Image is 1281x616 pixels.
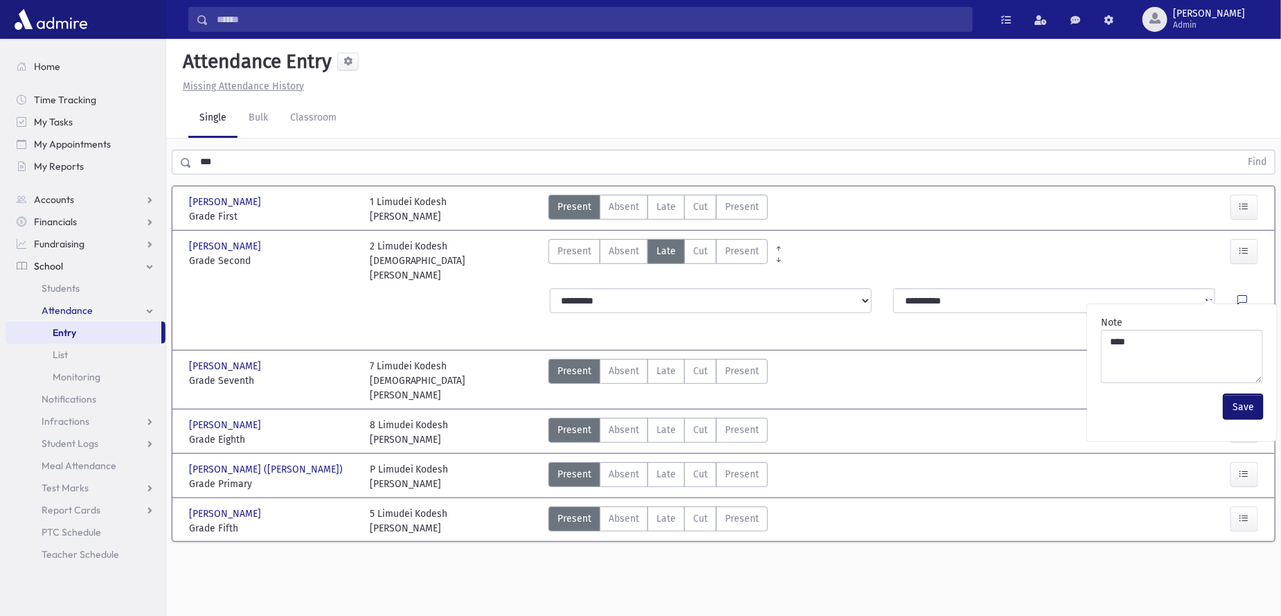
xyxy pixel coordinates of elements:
[725,364,759,378] span: Present
[42,415,89,428] span: Infractions
[183,80,304,92] u: Missing Attendance History
[370,507,448,536] div: 5 Limudei Kodesh [PERSON_NAME]
[6,89,165,111] a: Time Tracking
[557,200,591,214] span: Present
[42,393,96,405] span: Notifications
[6,543,165,565] a: Teacher Schedule
[6,521,165,543] a: PTC Schedule
[557,511,591,526] span: Present
[42,459,116,472] span: Meal Attendance
[6,155,165,177] a: My Reports
[189,418,264,432] span: [PERSON_NAME]
[693,467,708,482] span: Cut
[6,388,165,410] a: Notifications
[177,50,332,73] h5: Attendance Entry
[189,432,356,447] span: Grade Eighth
[34,116,73,128] span: My Tasks
[1224,394,1263,419] button: Save
[189,373,356,388] span: Grade Seventh
[42,304,93,317] span: Attendance
[189,462,346,477] span: [PERSON_NAME] ([PERSON_NAME])
[208,7,972,32] input: Search
[725,423,759,437] span: Present
[725,467,759,482] span: Present
[34,238,84,250] span: Fundraising
[34,193,74,206] span: Accounts
[548,239,768,283] div: AttTypes
[656,200,676,214] span: Late
[548,195,768,224] div: AttTypes
[279,99,348,138] a: Classroom
[189,239,264,254] span: [PERSON_NAME]
[609,244,639,258] span: Absent
[548,418,768,447] div: AttTypes
[188,99,238,138] a: Single
[189,521,356,536] span: Grade Fifth
[6,455,165,477] a: Meal Attendance
[1239,150,1275,174] button: Find
[370,239,537,283] div: 2 Limudei Kodesh [DEMOGRAPHIC_DATA][PERSON_NAME]
[42,437,98,450] span: Student Logs
[609,364,639,378] span: Absent
[693,244,708,258] span: Cut
[53,349,68,361] span: List
[34,94,96,106] span: Time Tracking
[42,548,119,561] span: Teacher Schedule
[34,260,63,272] span: School
[189,195,264,209] span: [PERSON_NAME]
[6,366,165,388] a: Monitoring
[370,195,447,224] div: 1 Limudei Kodesh [PERSON_NAME]
[725,511,759,526] span: Present
[370,418,449,447] div: 8 Limudei Kodesh [PERSON_NAME]
[656,364,676,378] span: Late
[6,55,165,78] a: Home
[725,244,759,258] span: Present
[34,60,60,73] span: Home
[6,111,165,133] a: My Tasks
[6,499,165,521] a: Report Cards
[42,482,89,494] span: Test Marks
[42,504,100,516] span: Report Cards
[189,507,264,521] span: [PERSON_NAME]
[34,160,84,173] span: My Reports
[189,359,264,373] span: [PERSON_NAME]
[557,364,591,378] span: Present
[656,511,676,526] span: Late
[238,99,279,138] a: Bulk
[370,462,449,491] div: P Limudei Kodesh [PERSON_NAME]
[34,215,77,228] span: Financials
[6,432,165,455] a: Student Logs
[656,423,676,437] span: Late
[548,507,768,536] div: AttTypes
[6,322,161,344] a: Entry
[1173,8,1245,19] span: [PERSON_NAME]
[656,244,676,258] span: Late
[693,200,708,214] span: Cut
[725,200,759,214] span: Present
[548,359,768,403] div: AttTypes
[609,511,639,526] span: Absent
[6,477,165,499] a: Test Marks
[609,200,639,214] span: Absent
[189,209,356,224] span: Grade First
[42,526,101,538] span: PTC Schedule
[1173,19,1245,30] span: Admin
[189,477,356,491] span: Grade Primary
[177,80,304,92] a: Missing Attendance History
[693,511,708,526] span: Cut
[11,6,91,33] img: AdmirePro
[42,282,80,294] span: Students
[6,233,165,255] a: Fundraising
[6,410,165,432] a: Infractions
[6,277,165,299] a: Students
[557,423,591,437] span: Present
[6,344,165,366] a: List
[548,462,768,491] div: AttTypes
[609,467,639,482] span: Absent
[53,371,100,383] span: Monitoring
[34,138,111,150] span: My Appointments
[693,423,708,437] span: Cut
[6,255,165,277] a: School
[557,244,591,258] span: Present
[1101,315,1122,330] label: Note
